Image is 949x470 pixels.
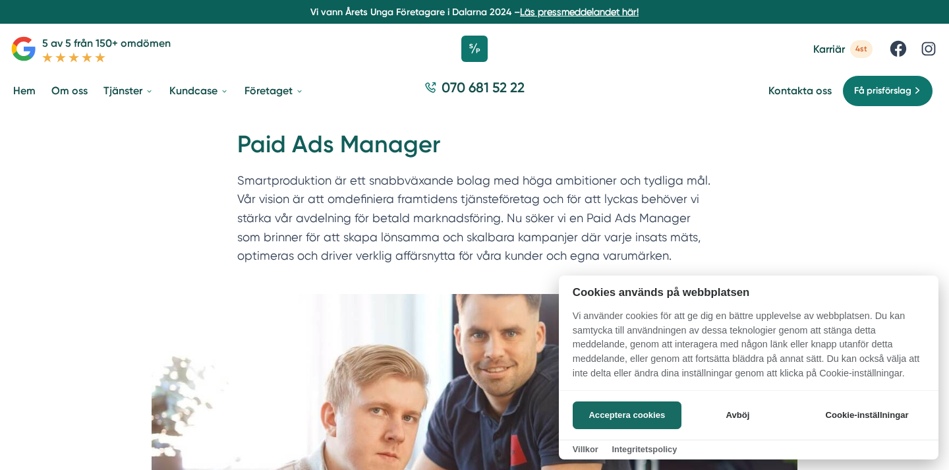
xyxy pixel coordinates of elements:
[573,444,598,454] a: Villkor
[612,444,677,454] a: Integritetspolicy
[559,286,938,299] h2: Cookies används på webbplatsen
[559,309,938,390] p: Vi använder cookies för att ge dig en bättre upplevelse av webbplatsen. Du kan samtycka till anvä...
[573,401,681,429] button: Acceptera cookies
[809,401,925,429] button: Cookie-inställningar
[685,401,790,429] button: Avböj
